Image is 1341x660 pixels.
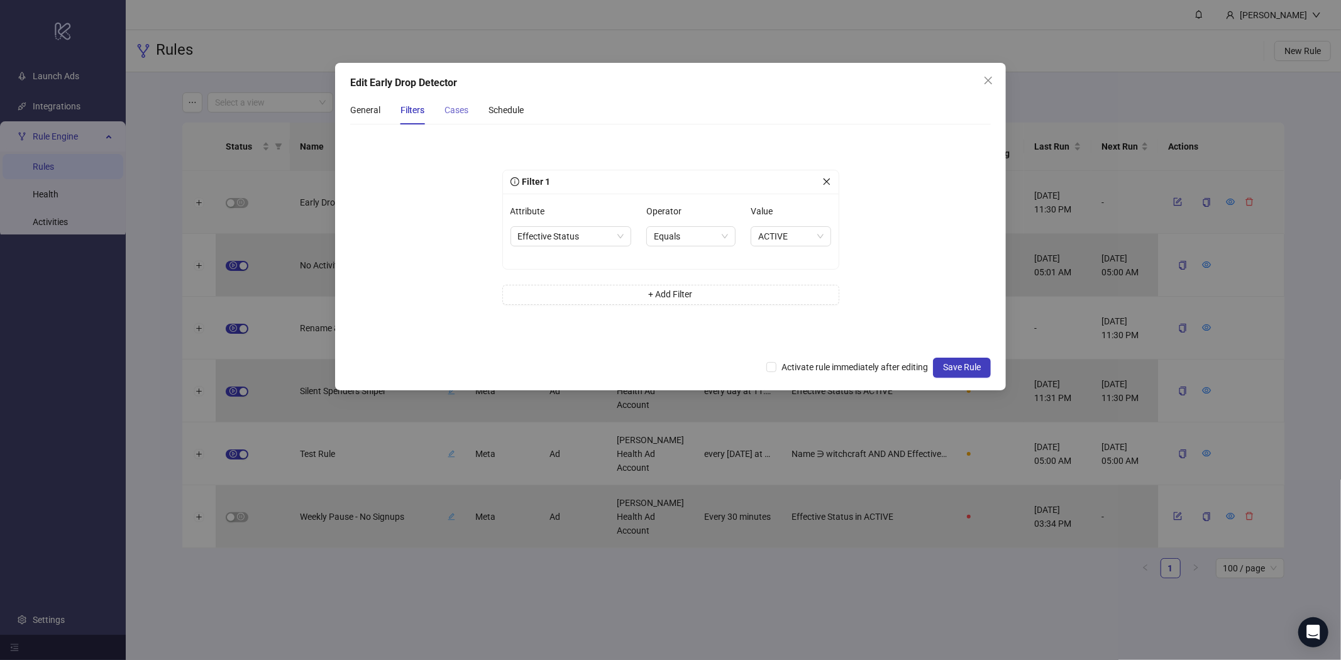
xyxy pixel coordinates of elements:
[518,227,624,246] span: Effective Status
[519,177,551,187] span: Filter 1
[350,103,380,117] div: General
[502,285,839,305] button: + Add Filter
[776,360,933,374] span: Activate rule immediately after editing
[933,358,991,378] button: Save Rule
[444,103,468,117] div: Cases
[350,75,991,91] div: Edit Early Drop Detector
[510,201,553,221] label: Attribute
[983,75,993,85] span: close
[654,227,728,246] span: Equals
[978,70,998,91] button: Close
[822,177,831,186] span: close
[1298,617,1328,647] div: Open Intercom Messenger
[751,201,781,221] label: Value
[488,103,524,117] div: Schedule
[649,289,693,299] span: + Add Filter
[510,177,519,186] span: info-circle
[400,103,424,117] div: Filters
[943,362,981,372] span: Save Rule
[646,201,690,221] label: Operator
[758,227,823,246] span: ACTIVE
